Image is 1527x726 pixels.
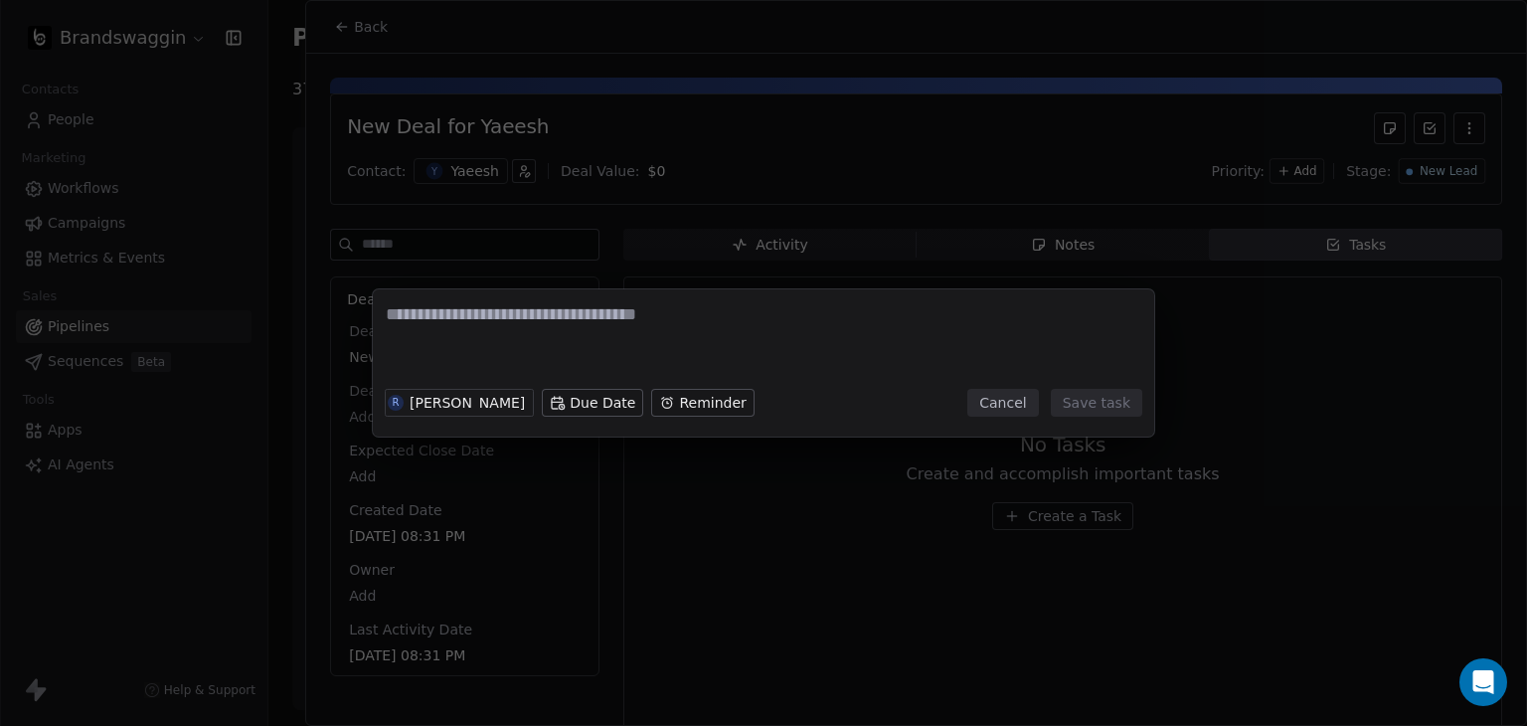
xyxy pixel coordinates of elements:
button: Due Date [542,389,643,417]
span: Due Date [570,393,635,413]
button: Reminder [651,389,754,417]
button: Save task [1051,389,1142,417]
button: Cancel [967,389,1038,417]
span: Reminder [679,393,746,413]
div: R [393,395,400,411]
div: [PERSON_NAME] [410,396,525,410]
